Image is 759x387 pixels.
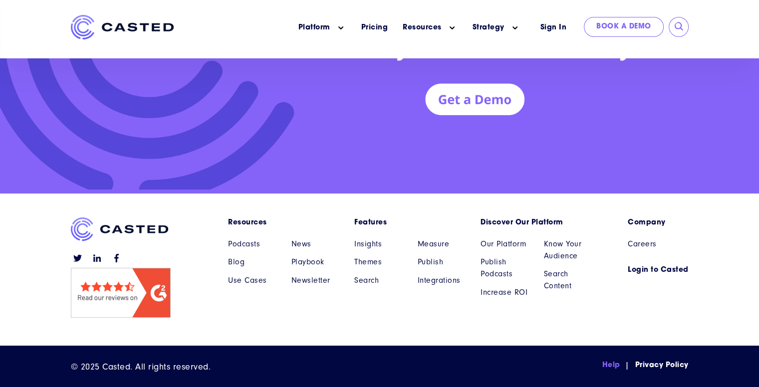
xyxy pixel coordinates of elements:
a: Insights [354,238,403,250]
a: Increase ROI [481,286,529,298]
a: Strategy [473,22,505,33]
a: Company [628,217,689,228]
a: News [291,238,340,250]
a: Privacy Policy [635,360,689,371]
a: Platform [298,22,330,33]
a: Pricing [361,22,388,33]
a: Newsletter [291,274,340,286]
p: © 2025 Casted. All rights reserved. [71,360,211,374]
a: Resources [403,22,442,33]
a: Publish Podcasts [481,256,529,280]
a: Read reviews of Casted on G2 [71,310,171,320]
img: Read Casted reviews on G2 [71,268,171,318]
a: Integrations [418,274,466,286]
a: Features [354,217,466,228]
a: Podcasts [228,238,276,250]
a: Discover Our Platform [481,217,592,228]
div: Navigation Menu [602,360,689,371]
a: Publish [418,256,466,268]
nav: Main menu [628,217,689,275]
img: Casted_Logo_Horizontal_FullColor_PUR_BLUE [71,217,168,241]
nav: Main menu [228,217,592,317]
a: Search Content [544,268,592,292]
a: Careers [628,238,689,250]
a: Blog [228,256,276,268]
a: Themes [354,256,403,268]
a: Book a Demo [584,17,664,37]
a: Know Your Audience [544,238,592,262]
a: Playbook [291,256,340,268]
a: Use Cases [228,274,276,286]
a: Sign In [528,17,579,38]
a: Search [354,274,403,286]
a: Measure [418,238,466,250]
input: Submit [674,22,684,32]
nav: Main menu [189,15,528,40]
a: Resources [228,217,339,228]
a: Help [602,360,620,371]
img: Casted_Logo_Horizontal_FullColor_PUR_BLUE [71,15,174,39]
a: Our Platform [481,238,529,250]
a: Login to Casted [628,265,689,275]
